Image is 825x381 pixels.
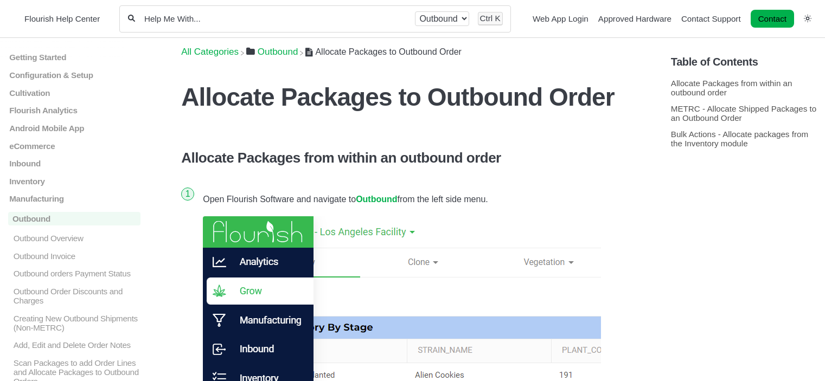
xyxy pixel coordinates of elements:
li: Contact desktop [748,11,797,27]
a: Contact Support navigation item [681,14,741,23]
a: Flourish Analytics [8,106,140,115]
a: Web App Login navigation item [533,14,589,23]
a: Creating New Outbound Shipments (Non-METRC) [8,314,140,332]
kbd: Ctrl [480,14,493,23]
a: Manufacturing [8,194,140,203]
h5: Table of Contents [671,56,817,68]
a: Android Mobile App [8,124,140,133]
span: Open Flourish Software and navigate to from the left side men [203,193,481,205]
a: Breadcrumb link to All Categories [181,47,239,57]
a: Flourish Help Center [14,11,100,26]
a: Outbound Overview [8,234,140,243]
a: METRC - Allocate Shipped Packages to an Outbound Order [671,104,816,122]
span: All Categories [181,47,239,57]
a: Inbound [8,159,140,168]
a: Getting Started [8,53,140,62]
a: Outbound Order Discounts and Charges [8,287,140,305]
p: Outbound Overview [12,234,140,243]
p: Outbound Invoice [12,251,140,261]
p: Outbound orders Payment Status [12,269,140,278]
a: Configuration & Setup [8,70,140,80]
h1: Allocate Packages to Outbound Order [181,82,644,112]
p: Add, Edit and Delete Order Notes [12,340,140,350]
p: Outbound Order Discounts and Charges [12,287,140,305]
a: Approved Hardware navigation item [598,14,671,23]
a: Bulk Actions - Allocate packages from the Inventory module [671,130,808,148]
a: Switch dark mode setting [804,14,811,23]
span: ​Outbound [258,47,298,57]
p: Creating New Outbound Shipments (Non-METRC) [12,314,140,332]
a: Contact [751,10,794,28]
a: Outbound orders Payment Status [8,269,140,278]
kbd: K [495,14,500,23]
strong: Outbound [356,195,397,204]
a: Add, Edit and Delete Order Notes [8,340,140,350]
img: Flourish Help Center Logo [14,11,19,26]
a: eCommerce [8,141,140,150]
input: Help Me With... [143,14,407,24]
a: Cultivation [8,88,140,97]
a: Inventory [8,177,140,186]
a: Outbound [8,212,140,225]
h3: Allocate Packages from within an outbound order [181,150,644,166]
span: Allocate Packages to Outbound Order [315,47,462,56]
a: Allocate Packages from within an outbound order [671,79,792,97]
a: Outbound [246,47,298,57]
a: Outbound Invoice [8,251,140,261]
span: Flourish Help Center [24,14,100,23]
